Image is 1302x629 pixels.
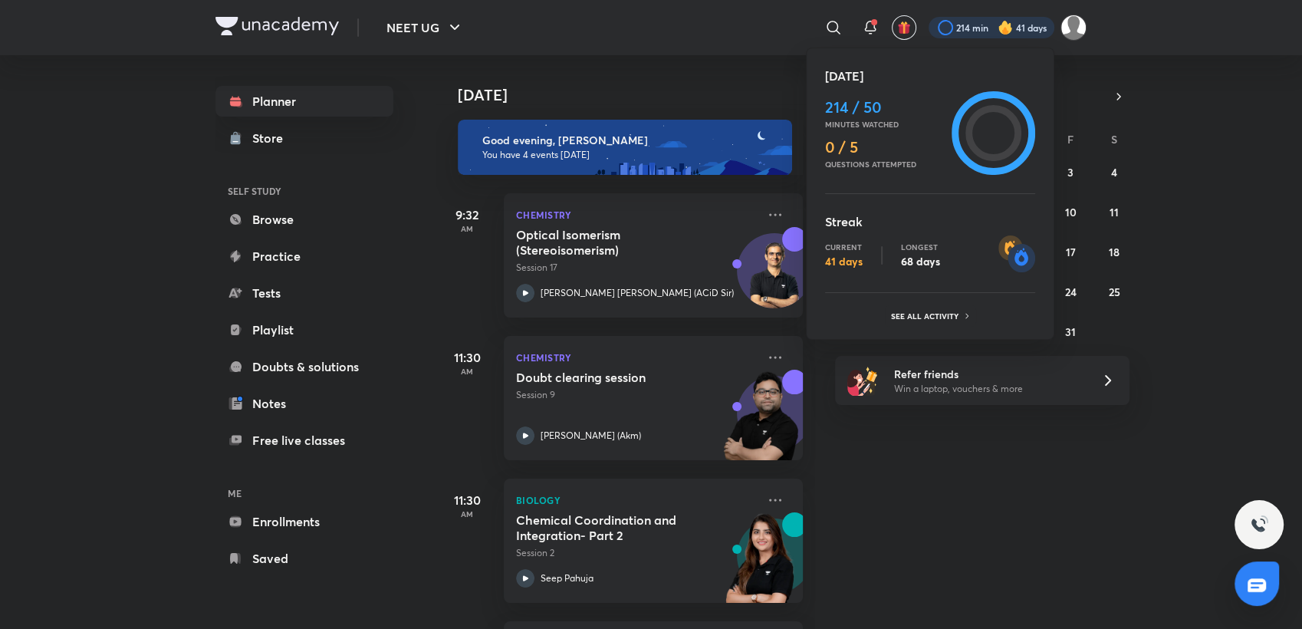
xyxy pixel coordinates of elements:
[891,311,962,321] p: See all activity
[825,98,945,117] h4: 214 / 50
[825,160,945,169] p: Questions attempted
[825,242,863,252] p: Current
[901,255,940,268] p: 68 days
[825,255,863,268] p: 41 days
[901,242,940,252] p: Longest
[825,138,945,156] h4: 0 / 5
[825,67,1035,85] h5: [DATE]
[998,235,1035,272] img: streak
[825,212,1035,231] h5: Streak
[825,120,945,129] p: Minutes watched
